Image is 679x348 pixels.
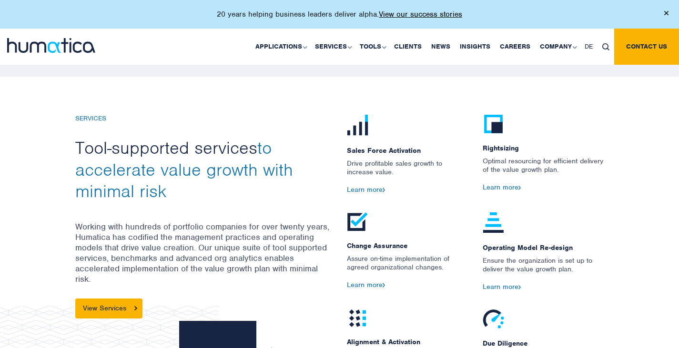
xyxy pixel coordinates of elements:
[75,298,142,318] a: View Services
[75,221,333,298] p: Working with hundreds of portfolio companies for over twenty years, Humatica has codified the man...
[426,29,455,65] a: News
[518,186,521,190] img: arrow2
[217,10,462,19] p: 20 years helping business leaders deliver alpha.
[455,29,495,65] a: Insights
[495,29,535,65] a: Careers
[310,29,355,65] a: Services
[585,42,593,50] span: DE
[347,185,385,194] a: Learn more
[347,159,468,186] p: Drive profitable sales growth to increase value.
[347,137,468,159] span: Sales Force Activation
[379,10,462,19] a: View our success stories
[580,29,598,65] a: DE
[7,38,95,53] img: logo
[483,256,604,283] p: Ensure the organization is set up to deliver the value growth plan.
[483,135,604,157] span: Rightsizing
[75,115,333,123] h6: SERVICES
[75,137,333,202] h2: Tool-supported services
[614,29,679,65] a: Contact us
[75,137,293,202] span: to accelerate value growth with minimal risk
[483,183,521,191] a: Learn more
[535,29,580,65] a: Company
[347,232,468,254] span: Change Assurance
[518,285,521,289] img: arrow2
[347,280,385,289] a: Learn more
[483,234,604,256] span: Operating Model Re-design
[134,306,137,310] img: arrowicon
[602,43,609,50] img: search_icon
[251,29,310,65] a: Applications
[483,282,521,291] a: Learn more
[347,254,468,281] p: Assure on-time implementation of agreed organizational changes.
[383,283,385,287] img: arrow2
[483,157,604,183] p: Optimal resourcing for efficient delivery of the value growth plan.
[389,29,426,65] a: Clients
[355,29,389,65] a: Tools
[383,188,385,192] img: arrow2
